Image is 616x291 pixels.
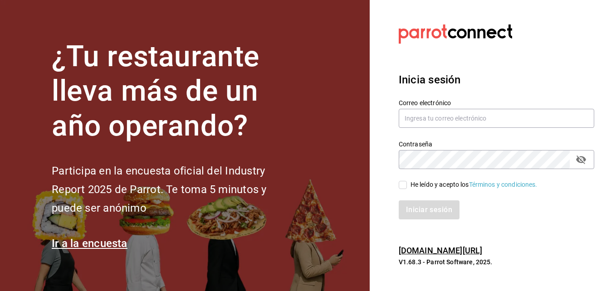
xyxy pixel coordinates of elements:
a: Ir a la encuesta [52,237,127,250]
h3: Inicia sesión [399,72,594,88]
h2: Participa en la encuesta oficial del Industry Report 2025 de Parrot. Te toma 5 minutos y puede se... [52,162,297,217]
a: [DOMAIN_NAME][URL] [399,246,482,255]
button: passwordField [573,152,589,167]
label: Contraseña [399,141,594,147]
p: V1.68.3 - Parrot Software, 2025. [399,257,594,267]
div: He leído y acepto los [411,180,538,189]
a: Términos y condiciones. [469,181,538,188]
h1: ¿Tu restaurante lleva más de un año operando? [52,39,297,144]
input: Ingresa tu correo electrónico [399,109,594,128]
label: Correo electrónico [399,99,594,106]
